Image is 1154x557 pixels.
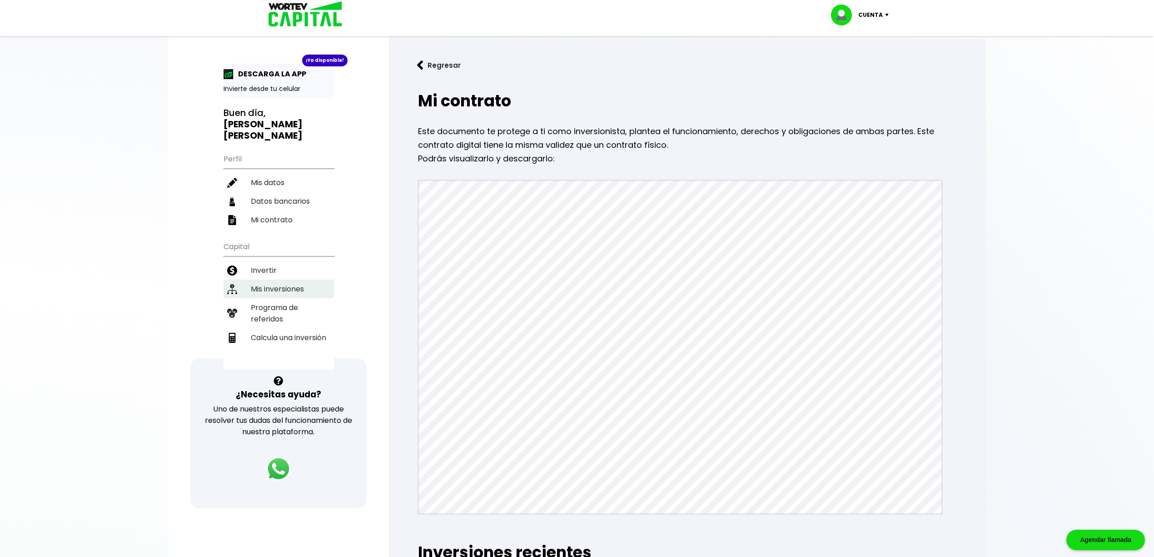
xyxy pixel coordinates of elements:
[403,53,971,77] a: flecha izquierdaRegresar
[418,125,957,152] p: Este documento te protege a ti como inversionista, plantea el funcionamiento, derechos y obligaci...
[403,53,474,77] button: Regresar
[302,55,348,66] div: ¡Ya disponible!
[831,5,858,25] img: profile-image
[224,236,334,370] ul: Capital
[227,178,237,188] img: editar-icon.952d3147.svg
[224,280,334,298] a: Mis inversiones
[224,107,334,141] h3: Buen día,
[227,196,237,206] img: datos-icon.10cf9172.svg
[227,333,237,343] img: calculadora-icon.17d418c4.svg
[224,211,334,229] a: Mi contrato
[227,215,237,225] img: contrato-icon.f2db500c.svg
[236,388,321,401] h3: ¿Necesitas ayuda?
[858,8,883,22] p: Cuenta
[224,261,334,280] a: Invertir
[1066,530,1145,550] div: Agendar llamada
[418,92,957,110] h2: Mi contrato
[234,68,306,80] p: DESCARGA LA APP
[883,14,895,16] img: icon-down
[224,84,334,94] p: Invierte desde tu celular
[227,308,237,318] img: recomiendanos-icon.9b8e9327.svg
[418,152,957,166] p: Podrás visualizarlo y descargarlo:
[224,298,334,328] a: Programa de referidos
[202,403,355,437] p: Uno de nuestros especialistas puede resolver tus dudas del funcionamiento de nuestra plataforma.
[266,456,291,482] img: logos_whatsapp-icon.242b2217.svg
[224,328,334,347] a: Calcula una inversión
[224,118,303,142] b: [PERSON_NAME] [PERSON_NAME]
[224,192,334,211] a: Datos bancarios
[227,266,237,276] img: invertir-icon.b3b967d7.svg
[224,149,334,229] ul: Perfil
[224,69,234,79] img: app-icon
[417,60,423,70] img: flecha izquierda
[227,284,237,294] img: inversiones-icon.6695dc30.svg
[224,173,334,192] a: Mis datos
